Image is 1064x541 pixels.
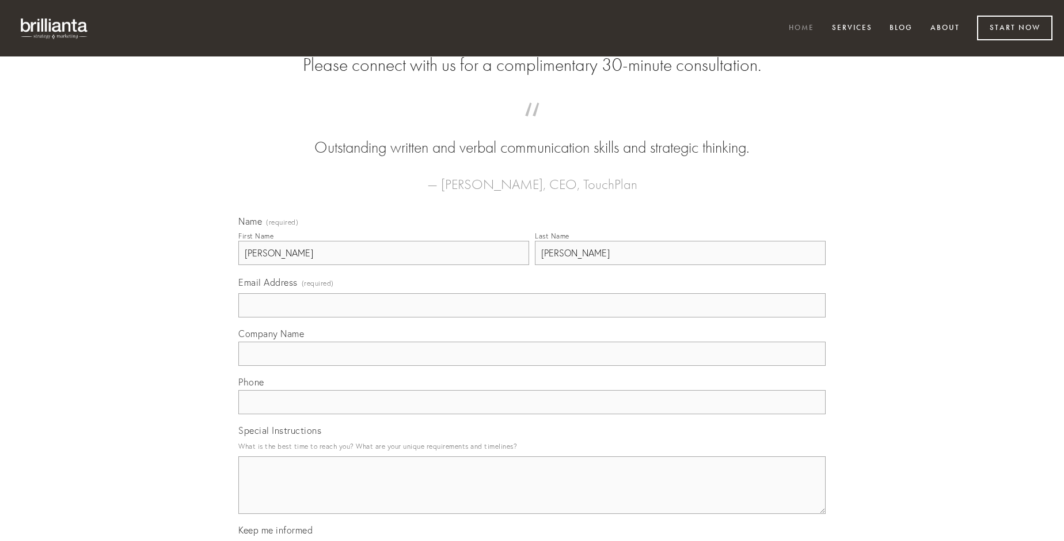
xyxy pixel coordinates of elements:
[535,232,569,240] div: Last Name
[781,19,822,38] a: Home
[238,438,826,454] p: What is the best time to reach you? What are your unique requirements and timelines?
[882,19,920,38] a: Blog
[257,159,807,196] figcaption: — [PERSON_NAME], CEO, TouchPlan
[977,16,1052,40] a: Start Now
[302,275,334,291] span: (required)
[266,219,298,226] span: (required)
[238,215,262,227] span: Name
[923,19,967,38] a: About
[238,277,298,288] span: Email Address
[824,19,880,38] a: Services
[257,114,807,159] blockquote: Outstanding written and verbal communication skills and strategic thinking.
[238,328,304,339] span: Company Name
[12,12,98,45] img: brillianta - research, strategy, marketing
[238,376,264,388] span: Phone
[238,54,826,76] h2: Please connect with us for a complimentary 30-minute consultation.
[238,425,321,436] span: Special Instructions
[257,114,807,137] span: “
[238,232,273,240] div: First Name
[238,524,313,536] span: Keep me informed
